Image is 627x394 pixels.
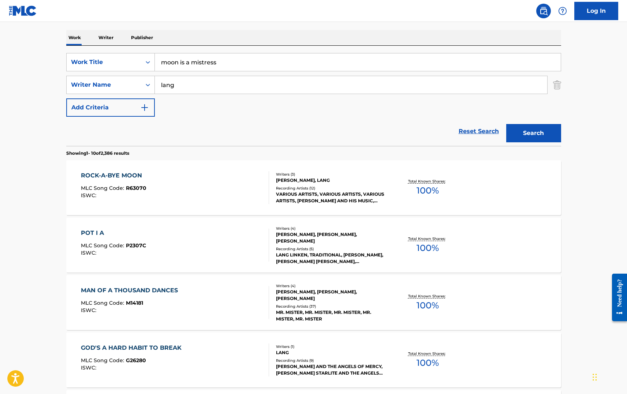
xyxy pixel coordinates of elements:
div: LANG [276,349,387,356]
span: 100 % [417,299,439,312]
div: [PERSON_NAME], LANG [276,177,387,184]
img: search [539,7,548,15]
span: MLC Song Code : [81,357,126,364]
div: Writers ( 3 ) [276,172,387,177]
div: [PERSON_NAME], [PERSON_NAME], [PERSON_NAME] [276,289,387,302]
span: R63070 [126,185,146,191]
a: Public Search [536,4,551,18]
span: 100 % [417,184,439,197]
div: Recording Artists ( 9 ) [276,358,387,363]
p: Work [66,30,83,45]
button: Search [506,124,561,142]
div: [PERSON_NAME], [PERSON_NAME], [PERSON_NAME] [276,231,387,244]
div: MAN OF A THOUSAND DANCES [81,286,182,295]
iframe: Chat Widget [590,359,627,394]
span: ISWC : [81,192,98,199]
p: Writer [96,30,116,45]
iframe: Resource Center [607,268,627,327]
p: Total Known Shares: [408,236,447,241]
p: Total Known Shares: [408,351,447,356]
span: M14181 [126,300,143,306]
img: 9d2ae6d4665cec9f34b9.svg [140,103,149,112]
img: MLC Logo [9,5,37,16]
p: Total Known Shares: [408,293,447,299]
div: GOD'S A HARD HABIT TO BREAK [81,344,185,352]
a: GOD'S A HARD HABIT TO BREAKMLC Song Code:G26280ISWC:Writers (1)LANGRecording Artists (9)[PERSON_N... [66,333,561,387]
span: G26280 [126,357,146,364]
p: Publisher [129,30,155,45]
span: MLC Song Code : [81,242,126,249]
span: MLC Song Code : [81,185,126,191]
div: Help [555,4,570,18]
div: Writer Name [71,80,137,89]
span: ISWC : [81,249,98,256]
div: Work Title [71,58,137,67]
div: MR. MISTER, MR. MISTER, MR. MISTER, MR. MISTER, MR. MISTER [276,309,387,322]
div: Drag [593,366,597,388]
div: [PERSON_NAME] AND THE ANGELS OF MERCY, [PERSON_NAME] STARLITE AND THE ANGELS OF MERCY, [PERSON_NA... [276,363,387,376]
div: Writers ( 1 ) [276,344,387,349]
span: ISWC : [81,307,98,314]
img: help [558,7,567,15]
form: Search Form [66,53,561,146]
a: ROCK-A-BYE MOONMLC Song Code:R63070ISWC:Writers (3)[PERSON_NAME], LANGRecording Artists (12)VARIO... [66,160,561,215]
div: Recording Artists ( 12 ) [276,185,387,191]
a: Log In [574,2,618,20]
a: Reset Search [455,123,503,139]
div: Writers ( 4 ) [276,283,387,289]
span: 100 % [417,241,439,255]
span: MLC Song Code : [81,300,126,306]
p: Total Known Shares: [408,179,447,184]
span: 100 % [417,356,439,369]
div: Recording Artists ( 37 ) [276,304,387,309]
div: LANG LINKEN, TRADITIONAL, [PERSON_NAME], [PERSON_NAME] [PERSON_NAME], [PERSON_NAME] LINKEN, LANG ... [276,252,387,265]
div: Writers ( 4 ) [276,226,387,231]
a: POT I AMLC Song Code:P2307CISWC:Writers (4)[PERSON_NAME], [PERSON_NAME], [PERSON_NAME]Recording A... [66,218,561,273]
div: Recording Artists ( 5 ) [276,246,387,252]
div: POT I A [81,229,146,237]
img: Delete Criterion [553,76,561,94]
div: VARIOUS ARTISTS, VARIOUS ARTISTS, VARIOUS ARTISTS, [PERSON_NAME] AND HIS MUSIC, VARIOUS ARTISTS [276,191,387,204]
div: ROCK-A-BYE MOON [81,171,146,180]
button: Add Criteria [66,98,155,117]
span: ISWC : [81,364,98,371]
span: P2307C [126,242,146,249]
p: Showing 1 - 10 of 2,386 results [66,150,129,157]
a: MAN OF A THOUSAND DANCESMLC Song Code:M14181ISWC:Writers (4)[PERSON_NAME], [PERSON_NAME], [PERSON... [66,275,561,330]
